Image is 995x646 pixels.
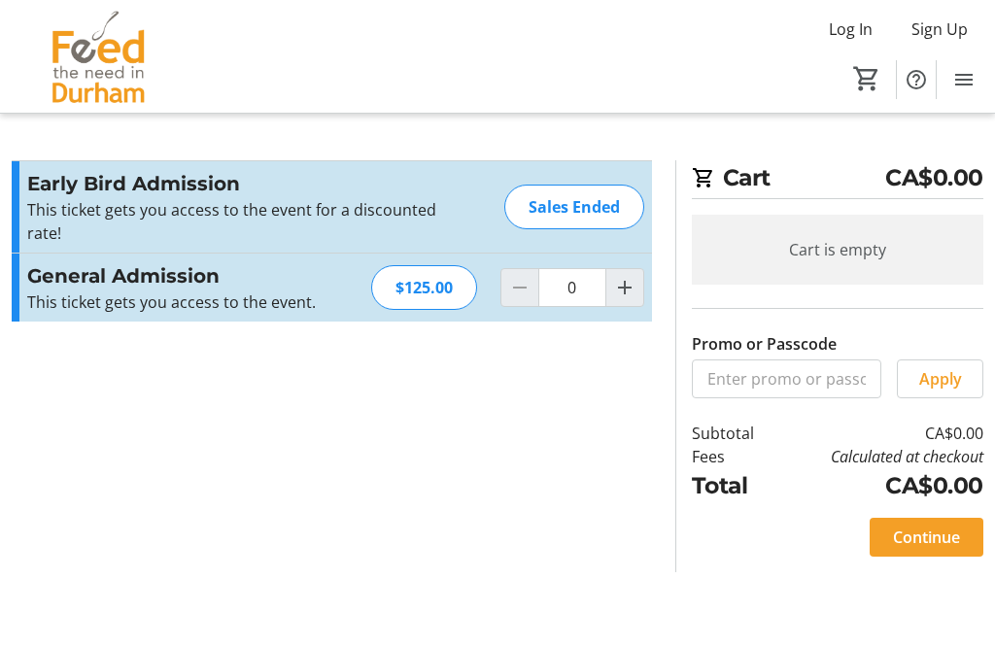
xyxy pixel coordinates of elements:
[692,445,776,468] td: Fees
[538,268,606,307] input: General Admission Quantity
[893,526,960,549] span: Continue
[606,269,643,306] button: Increment by one
[692,332,837,356] label: Promo or Passcode
[829,17,873,41] span: Log In
[919,367,962,391] span: Apply
[944,60,983,99] button: Menu
[692,359,882,398] input: Enter promo or passcode
[27,261,348,290] h3: General Admission
[776,468,983,502] td: CA$0.00
[504,185,644,229] div: Sales Ended
[27,198,452,245] div: This ticket gets you access to the event for a discounted rate!
[692,160,983,199] h2: Cart
[692,215,983,285] div: Cart is empty
[870,518,983,557] button: Continue
[371,265,477,310] div: $125.00
[776,422,983,445] td: CA$0.00
[911,17,968,41] span: Sign Up
[27,290,348,314] div: This ticket gets you access to the event.
[12,8,185,105] img: Feed the Need in Durham's Logo
[897,60,936,99] button: Help
[692,468,776,502] td: Total
[27,169,452,198] h3: Early Bird Admission
[776,445,983,468] td: Calculated at checkout
[849,61,884,96] button: Cart
[813,14,888,45] button: Log In
[885,160,983,194] span: CA$0.00
[692,422,776,445] td: Subtotal
[897,359,983,398] button: Apply
[896,14,983,45] button: Sign Up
